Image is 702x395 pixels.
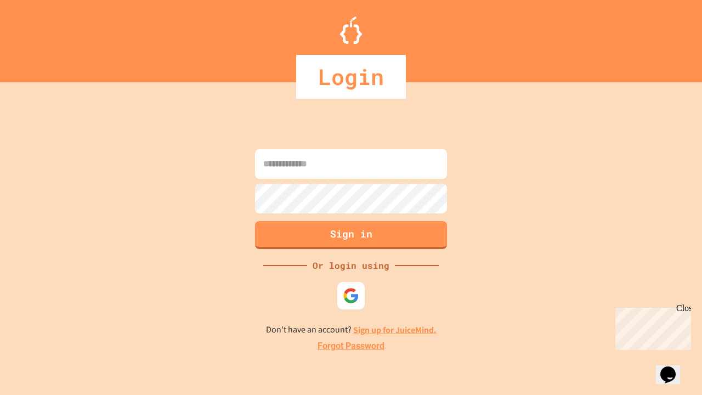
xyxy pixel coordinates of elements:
button: Sign in [255,221,447,249]
img: Logo.svg [340,16,362,44]
div: Or login using [307,259,395,272]
p: Don't have an account? [266,323,437,337]
img: google-icon.svg [343,287,359,304]
a: Forgot Password [318,340,384,353]
div: Chat with us now!Close [4,4,76,70]
iframe: chat widget [656,351,691,384]
a: Sign up for JuiceMind. [353,324,437,336]
iframe: chat widget [611,303,691,350]
div: Login [296,55,406,99]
